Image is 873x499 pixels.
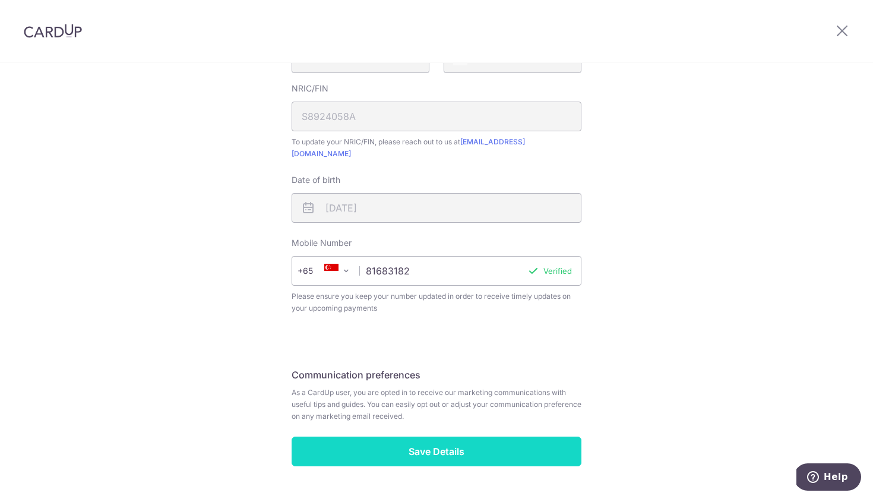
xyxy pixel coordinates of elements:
img: CardUp [24,24,82,38]
h5: Communication preferences [292,368,581,382]
iframe: Opens a widget where you can find more information [796,463,861,493]
span: To update your NRIC/FIN, please reach out to us at [292,136,581,160]
span: Please ensure you keep your number updated in order to receive timely updates on your upcoming pa... [292,290,581,314]
span: +65 [298,264,330,278]
label: NRIC/FIN [292,83,328,94]
input: Save Details [292,437,581,466]
span: As a CardUp user, you are opted in to receive our marketing communications with useful tips and g... [292,387,581,422]
label: Date of birth [292,174,340,186]
span: +65 [301,264,330,278]
label: Mobile Number [292,237,352,249]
